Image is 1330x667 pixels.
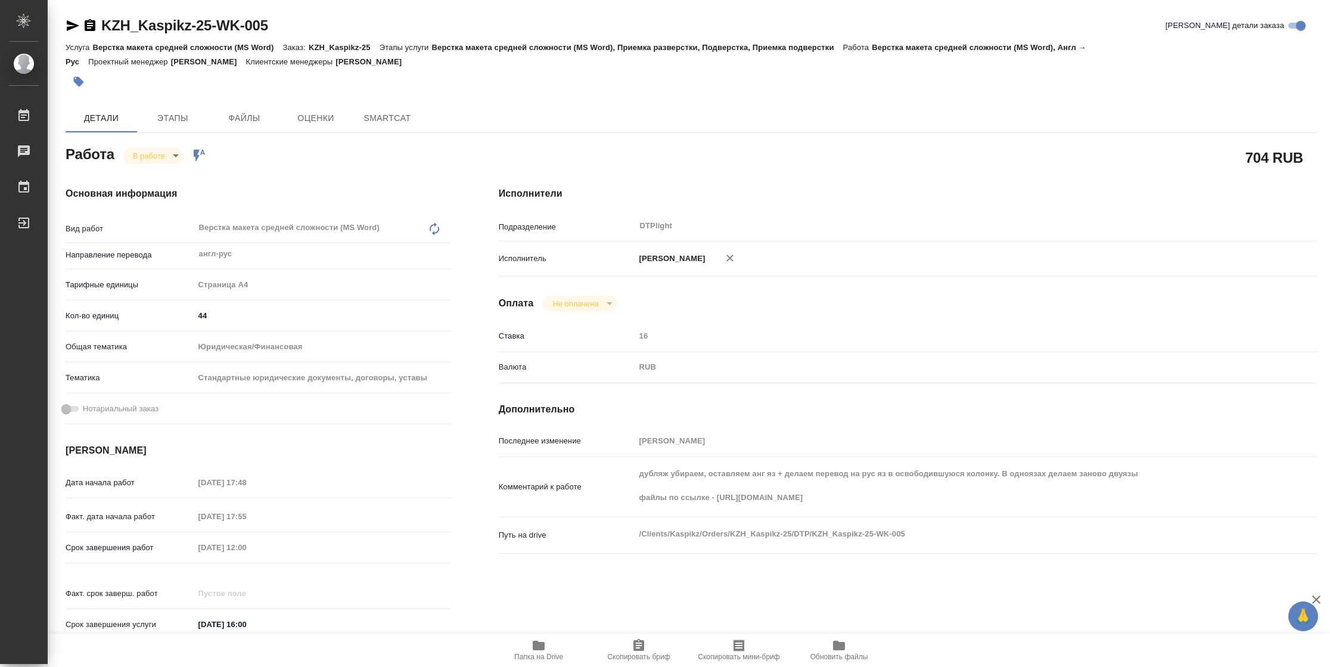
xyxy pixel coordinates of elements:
p: Путь на drive [499,529,635,541]
div: В работе [123,148,183,164]
button: В работе [129,151,169,161]
p: [PERSON_NAME] [171,57,246,66]
h4: Основная информация [66,187,451,201]
span: Этапы [144,111,201,126]
p: Услуга [66,43,92,52]
button: Скопировать мини-бриф [689,634,789,667]
p: Тарифные единицы [66,279,194,291]
textarea: /Clients/Kaspikz/Orders/KZH_Kaspikz-25/DTP/KZH_Kaspikz-25-WK-005 [635,524,1249,544]
p: Направление перевода [66,249,194,261]
p: Дата начала работ [66,477,194,489]
button: Удалить исполнителя [717,245,743,271]
div: В работе [543,296,616,312]
div: Стандартные юридические документы, договоры, уставы [194,368,451,388]
p: Ставка [499,330,635,342]
span: Скопировать мини-бриф [698,653,779,661]
span: Файлы [216,111,273,126]
input: Пустое поле [635,327,1249,345]
p: [PERSON_NAME] [635,253,706,265]
button: Не оплачена [549,299,602,309]
input: Пустое поле [635,432,1249,449]
p: Валюта [499,361,635,373]
p: Этапы услуги [380,43,432,52]
p: Подразделение [499,221,635,233]
span: Детали [73,111,130,126]
h4: Исполнители [499,187,1317,201]
div: Юридическая/Финансовая [194,337,451,357]
button: 🙏 [1288,601,1318,631]
span: Нотариальный заказ [83,403,159,415]
a: KZH_Kaspikz-25-WK-005 [101,17,268,33]
p: Проектный менеджер [88,57,170,66]
button: Скопировать ссылку для ЯМессенджера [66,18,80,33]
input: Пустое поле [194,539,299,556]
button: Скопировать ссылку [83,18,97,33]
p: Последнее изменение [499,435,635,447]
p: Вид работ [66,223,194,235]
p: Комментарий к работе [499,481,635,493]
p: Клиентские менеджеры [246,57,336,66]
button: Папка на Drive [489,634,589,667]
p: Тематика [66,372,194,384]
h4: Дополнительно [499,402,1317,417]
p: Общая тематика [66,341,194,353]
input: Пустое поле [194,508,299,525]
div: RUB [635,357,1249,377]
p: KZH_Kaspikz-25 [309,43,380,52]
span: [PERSON_NAME] детали заказа [1166,20,1284,32]
p: Верстка макета средней сложности (MS Word) [92,43,282,52]
span: SmartCat [359,111,416,126]
p: Срок завершения услуги [66,619,194,631]
p: Верстка макета средней сложности (MS Word), Приемка разверстки, Подверстка, Приемка подверстки [432,43,843,52]
button: Скопировать бриф [589,634,689,667]
span: Папка на Drive [514,653,563,661]
h4: Оплата [499,296,534,311]
h2: Работа [66,142,114,164]
textarea: дубляж убираем, оставляем анг яз + делаем перевод на рус яз в освободившуюся колонку. В одноязах ... [635,464,1249,508]
p: Заказ: [282,43,308,52]
h2: 704 RUB [1245,147,1303,167]
button: Обновить файлы [789,634,889,667]
p: Исполнитель [499,253,635,265]
input: ✎ Введи что-нибудь [194,307,451,324]
p: [PERSON_NAME] [335,57,411,66]
input: Пустое поле [194,474,299,491]
span: Обновить файлы [810,653,868,661]
span: Оценки [287,111,344,126]
input: ✎ Введи что-нибудь [194,616,299,633]
p: Кол-во единиц [66,310,194,322]
span: Скопировать бриф [607,653,670,661]
input: Пустое поле [194,585,299,602]
span: 🙏 [1293,604,1313,629]
p: Срок завершения работ [66,542,194,554]
p: Факт. срок заверш. работ [66,588,194,600]
button: Добавить тэг [66,69,92,95]
p: Факт. дата начала работ [66,511,194,523]
h4: [PERSON_NAME] [66,443,451,458]
p: Работа [843,43,872,52]
div: Страница А4 [194,275,451,295]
